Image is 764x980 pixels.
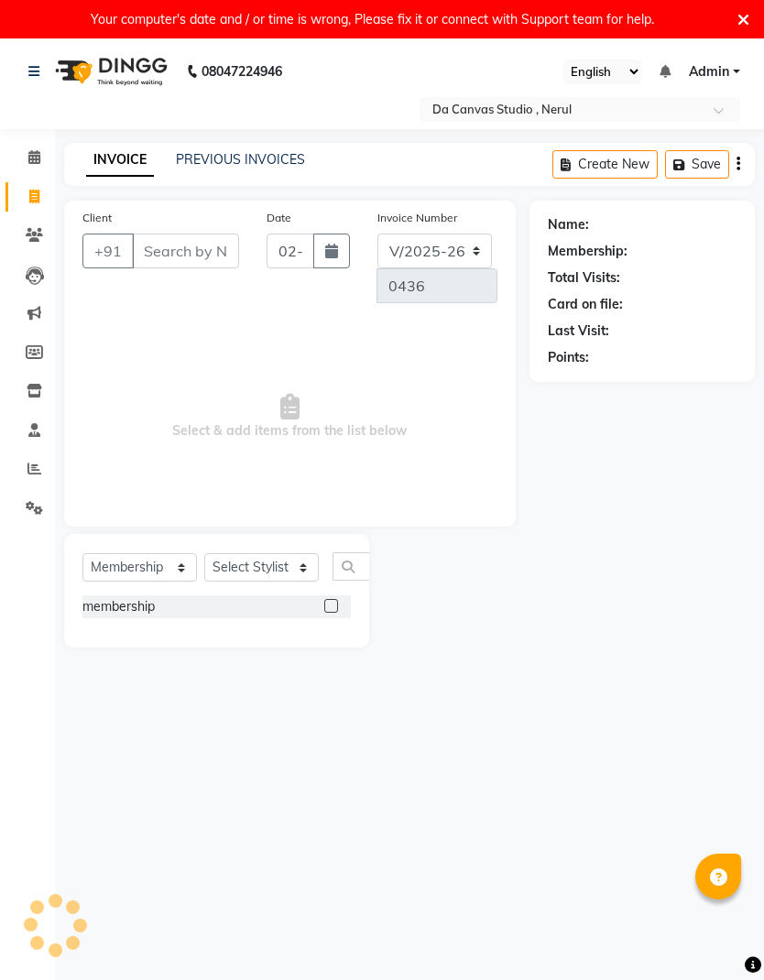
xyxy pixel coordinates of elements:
[176,151,305,168] a: PREVIOUS INVOICES
[267,210,291,226] label: Date
[82,597,155,616] div: membership
[552,150,658,179] button: Create New
[548,268,620,288] div: Total Visits:
[86,144,154,177] a: INVOICE
[665,150,729,179] button: Save
[725,942,756,971] iframe: chat widget
[82,210,112,226] label: Client
[47,46,172,97] img: logo
[333,552,377,581] input: Search
[548,321,609,341] div: Last Visit:
[548,348,589,367] div: Points:
[377,210,457,226] label: Invoice Number
[91,7,654,31] div: Your computer's date and / or time is wrong, Please fix it or connect with Support team for help.
[548,295,623,314] div: Card on file:
[689,62,729,82] span: Admin
[548,215,589,234] div: Name:
[82,325,497,508] span: Select & add items from the list below
[548,242,628,261] div: Membership:
[82,234,134,268] button: +91
[132,234,239,268] input: Search by Name/Mobile/Email/Code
